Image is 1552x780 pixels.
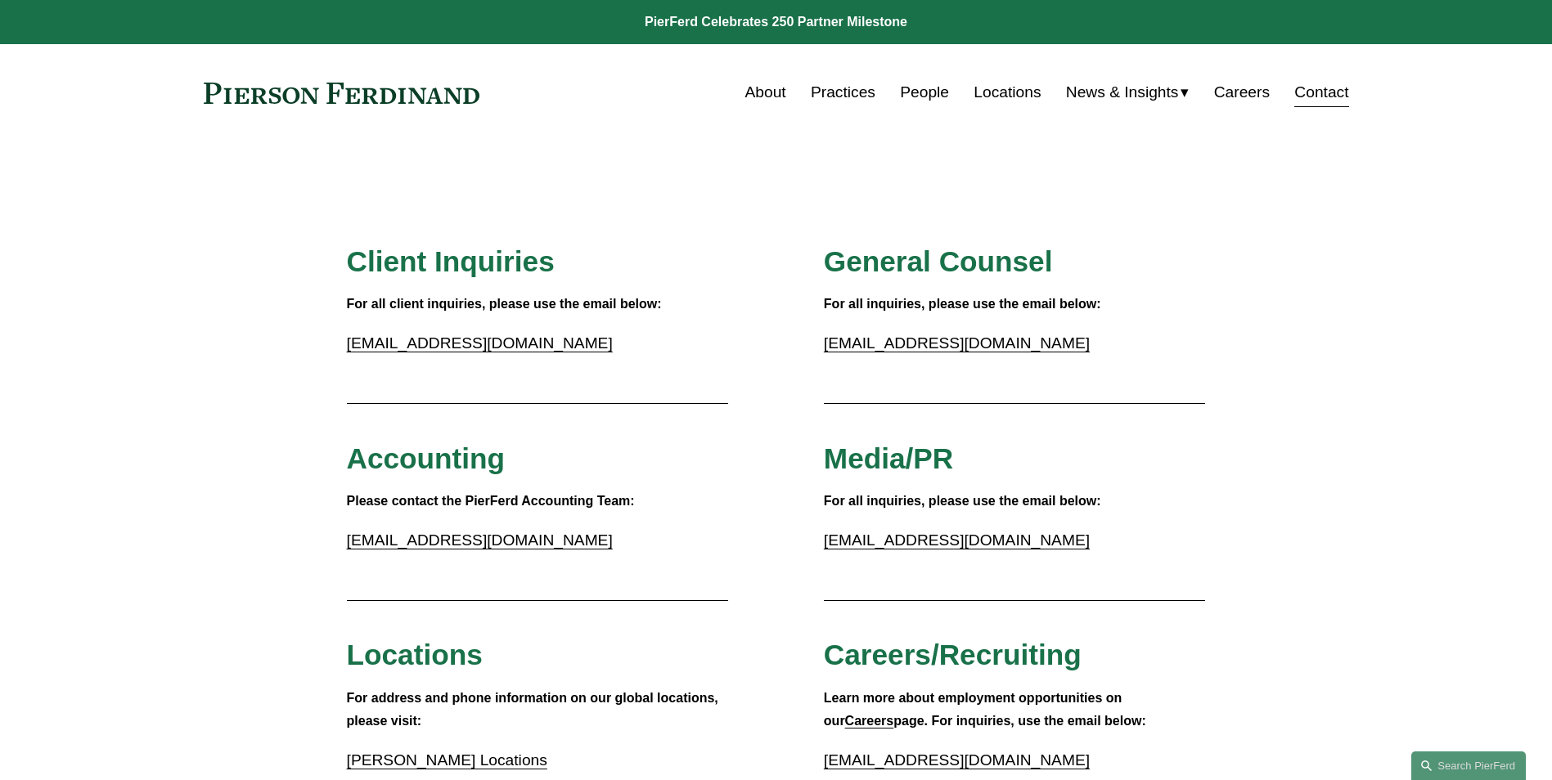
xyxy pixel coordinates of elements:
[347,639,483,670] span: Locations
[1066,77,1190,108] a: folder dropdown
[811,77,875,108] a: Practices
[893,714,1146,728] strong: page. For inquiries, use the email below:
[824,751,1090,769] a: [EMAIL_ADDRESS][DOMAIN_NAME]
[1411,751,1526,780] a: Search this site
[824,691,1126,728] strong: Learn more about employment opportunities on our
[824,334,1090,352] a: [EMAIL_ADDRESS][DOMAIN_NAME]
[347,334,613,352] a: [EMAIL_ADDRESS][DOMAIN_NAME]
[347,442,506,474] span: Accounting
[824,297,1101,311] strong: For all inquiries, please use the email below:
[347,751,547,769] a: [PERSON_NAME] Locations
[824,639,1082,670] span: Careers/Recruiting
[824,494,1101,508] strong: For all inquiries, please use the email below:
[745,77,786,108] a: About
[347,531,613,549] a: [EMAIL_ADDRESS][DOMAIN_NAME]
[824,245,1053,277] span: General Counsel
[347,245,555,277] span: Client Inquiries
[1294,77,1348,108] a: Contact
[824,442,953,474] span: Media/PR
[347,494,635,508] strong: Please contact the PierFerd Accounting Team:
[824,531,1090,549] a: [EMAIL_ADDRESS][DOMAIN_NAME]
[1066,78,1179,107] span: News & Insights
[347,297,662,311] strong: For all client inquiries, please use the email below:
[1214,77,1270,108] a: Careers
[974,77,1041,108] a: Locations
[900,77,949,108] a: People
[845,714,894,728] a: Careers
[347,691,722,728] strong: For address and phone information on our global locations, please visit:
